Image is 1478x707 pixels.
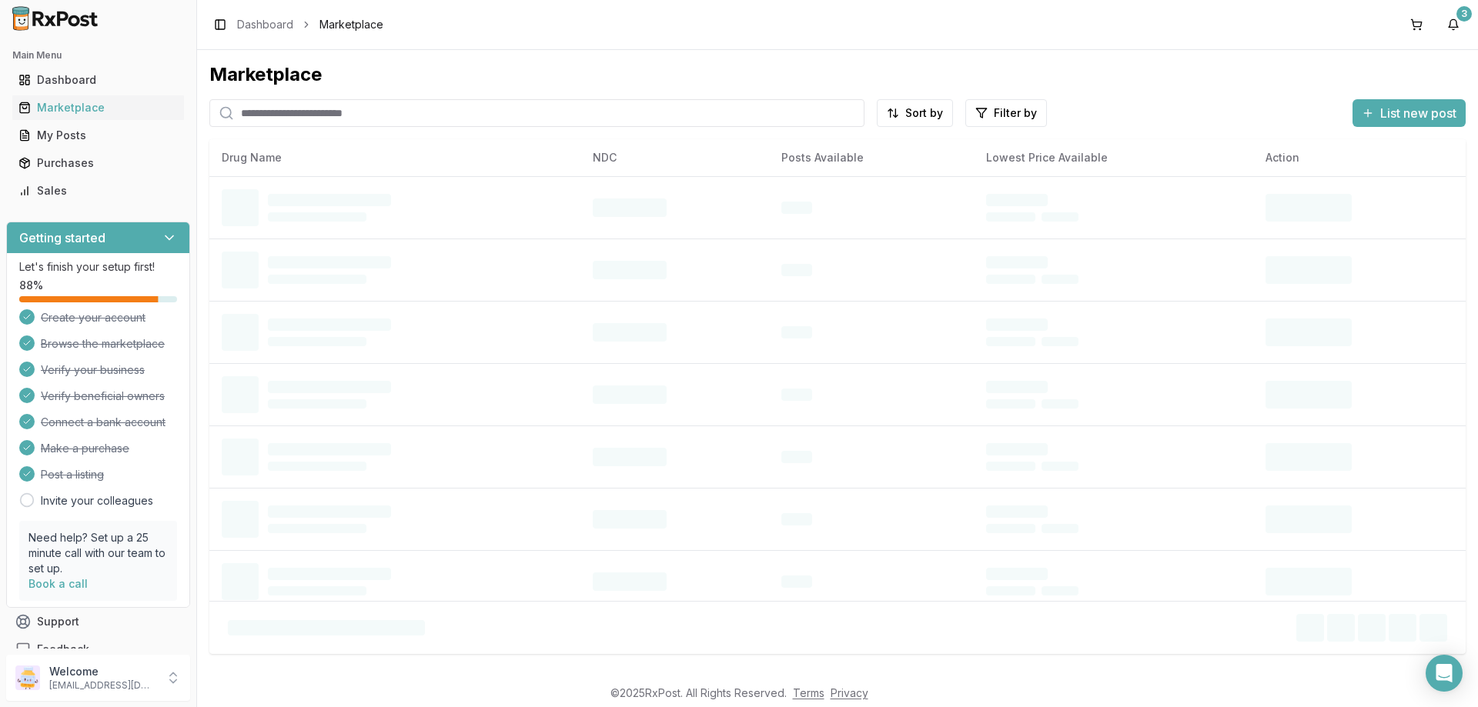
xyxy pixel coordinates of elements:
[41,415,166,430] span: Connect a bank account
[6,178,190,203] button: Sales
[1353,107,1466,122] a: List new post
[905,105,943,121] span: Sort by
[319,17,383,32] span: Marketplace
[41,362,145,378] span: Verify your business
[793,686,824,699] a: Terms
[6,635,190,663] button: Feedback
[237,17,293,32] a: Dashboard
[19,228,105,247] h3: Getting started
[1380,104,1456,122] span: List new post
[41,441,129,456] span: Make a purchase
[1456,6,1472,22] div: 3
[18,155,178,171] div: Purchases
[209,62,1466,87] div: Marketplace
[6,95,190,120] button: Marketplace
[41,336,165,352] span: Browse the marketplace
[6,151,190,175] button: Purchases
[28,577,88,590] a: Book a call
[18,100,178,115] div: Marketplace
[994,105,1037,121] span: Filter by
[6,6,105,31] img: RxPost Logo
[580,139,769,176] th: NDC
[1353,99,1466,127] button: List new post
[12,49,184,62] h2: Main Menu
[769,139,974,176] th: Posts Available
[41,310,145,325] span: Create your account
[6,608,190,635] button: Support
[6,68,190,92] button: Dashboard
[15,665,40,690] img: User avatar
[237,17,383,32] nav: breadcrumb
[12,94,184,122] a: Marketplace
[18,128,178,143] div: My Posts
[965,99,1047,127] button: Filter by
[28,530,168,576] p: Need help? Set up a 25 minute call with our team to set up.
[1426,655,1463,692] div: Open Intercom Messenger
[1253,139,1466,176] th: Action
[974,139,1254,176] th: Lowest Price Available
[12,122,184,149] a: My Posts
[41,389,165,404] span: Verify beneficial owners
[41,493,153,509] a: Invite your colleagues
[19,259,177,275] p: Let's finish your setup first!
[1441,12,1466,37] button: 3
[209,139,580,176] th: Drug Name
[37,642,89,657] span: Feedback
[831,686,868,699] a: Privacy
[12,149,184,177] a: Purchases
[877,99,953,127] button: Sort by
[6,123,190,148] button: My Posts
[18,72,178,88] div: Dashboard
[12,177,184,205] a: Sales
[12,66,184,94] a: Dashboard
[49,679,156,692] p: [EMAIL_ADDRESS][DOMAIN_NAME]
[49,664,156,679] p: Welcome
[18,183,178,198] div: Sales
[19,278,43,293] span: 88 %
[41,467,104,482] span: Post a listing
